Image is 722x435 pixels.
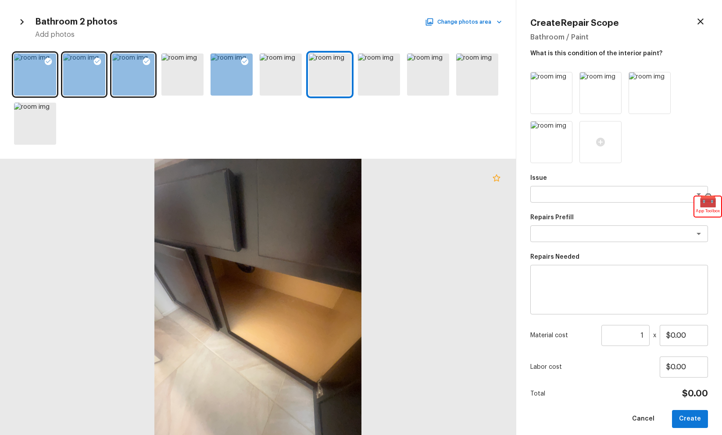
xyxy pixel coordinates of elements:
[530,46,708,58] p: What is this condition of the interior paint?
[530,18,619,29] h4: Create Repair Scope
[629,72,670,114] img: room img
[672,410,708,428] button: Create
[530,325,708,346] div: x
[694,196,721,205] span: 🧰
[530,174,708,182] p: Issue
[531,72,572,114] img: room img
[531,121,572,163] img: room img
[693,188,705,200] button: Open
[693,228,705,240] button: Open
[696,207,720,215] span: App Toolbox
[427,16,502,28] button: Change photos area
[625,410,661,428] button: Cancel
[530,331,598,340] p: Material cost
[35,30,502,39] h5: Add photos
[530,32,708,42] h5: Bathroom / Paint
[580,72,621,114] img: room img
[530,253,708,261] p: Repairs Needed
[530,389,545,398] p: Total
[530,363,660,371] p: Labor cost
[35,16,118,28] h4: Bathroom 2 photos
[530,213,708,222] p: Repairs Prefill
[682,388,708,399] h4: $0.00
